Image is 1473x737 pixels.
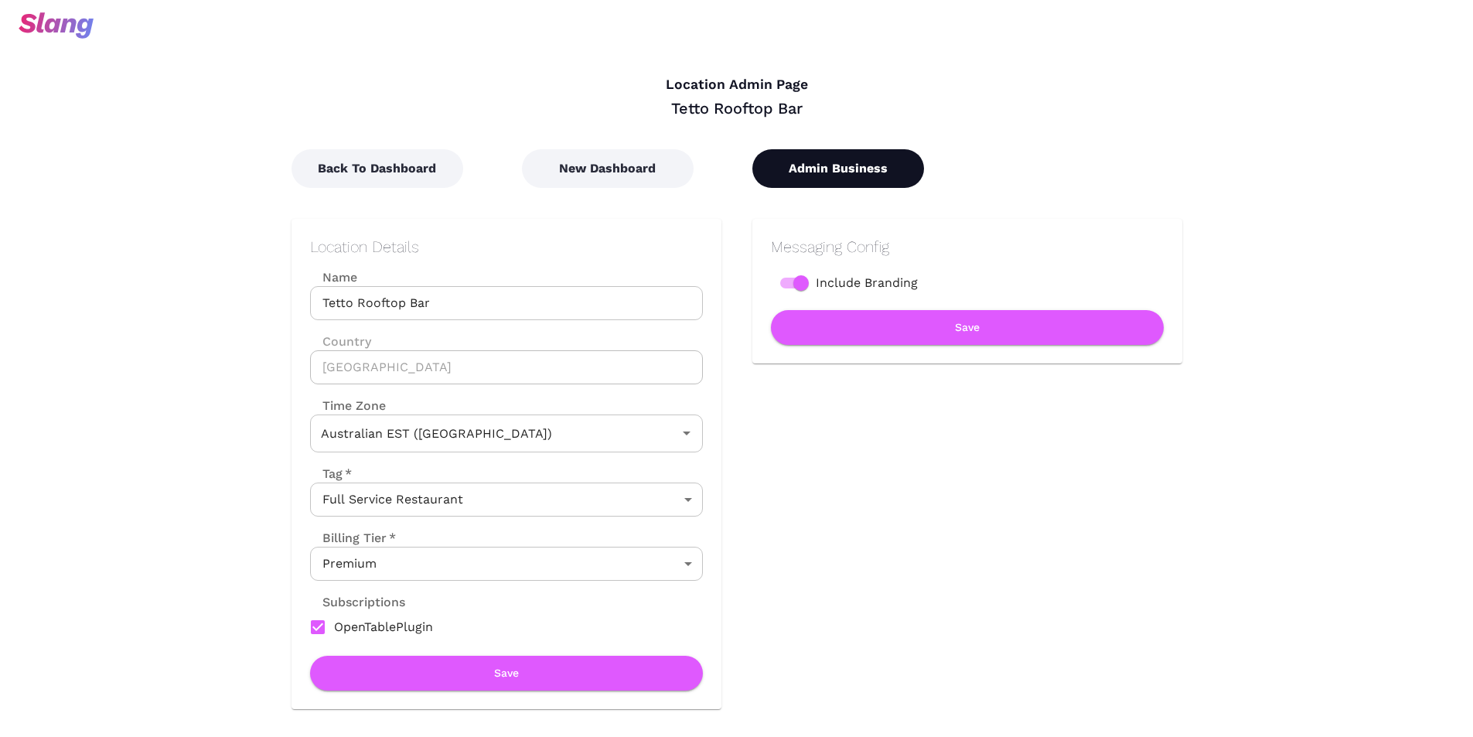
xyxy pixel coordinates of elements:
[771,310,1164,345] button: Save
[292,77,1182,94] h4: Location Admin Page
[310,483,703,517] div: Full Service Restaurant
[310,547,703,581] div: Premium
[334,618,433,636] span: OpenTablePlugin
[771,237,1164,256] h2: Messaging Config
[752,149,924,188] button: Admin Business
[292,161,463,176] a: Back To Dashboard
[19,12,94,39] img: svg+xml;base64,PHN2ZyB3aWR0aD0iOTciIGhlaWdodD0iMzQiIHZpZXdCb3g9IjAgMCA5NyAzNCIgZmlsbD0ibm9uZSIgeG...
[310,333,703,350] label: Country
[816,274,918,292] span: Include Branding
[310,397,703,415] label: Time Zone
[310,529,396,547] label: Billing Tier
[522,149,694,188] button: New Dashboard
[292,149,463,188] button: Back To Dashboard
[310,268,703,286] label: Name
[522,161,694,176] a: New Dashboard
[310,656,703,691] button: Save
[292,98,1182,118] div: Tetto Rooftop Bar
[752,161,924,176] a: Admin Business
[310,237,703,256] h2: Location Details
[676,422,697,444] button: Open
[310,465,352,483] label: Tag
[310,593,405,611] label: Subscriptions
